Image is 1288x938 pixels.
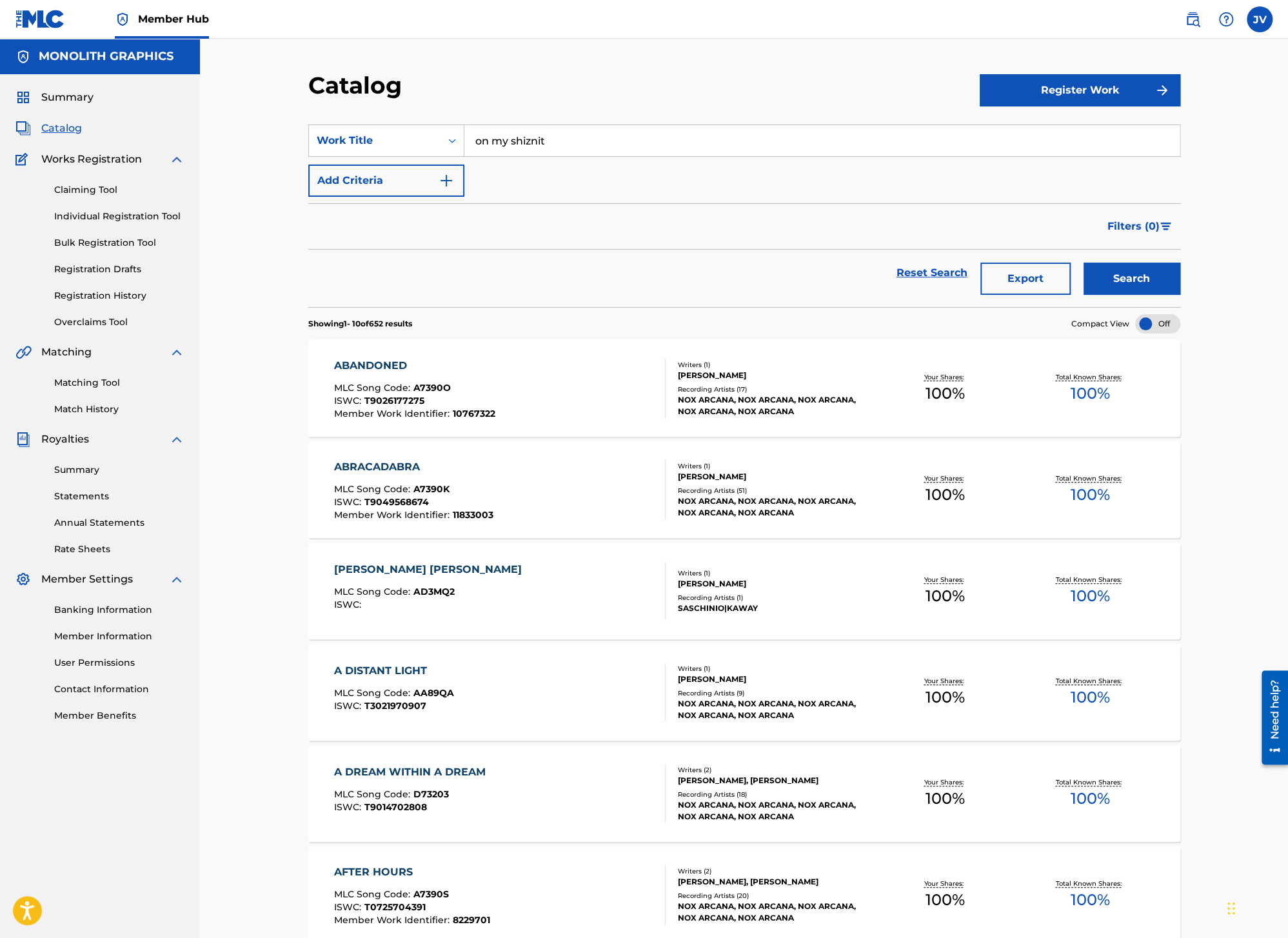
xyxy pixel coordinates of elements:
[54,490,184,503] a: Statements
[1100,210,1180,243] button: Filters (0)
[1180,6,1205,32] a: Public Search
[334,509,453,521] span: Member Work Identifier :
[15,432,31,447] img: Royalties
[54,516,184,530] a: Annual Statements
[364,700,426,712] span: T3021970907
[453,509,493,521] span: 11833003
[678,765,873,775] div: Writers ( 2 )
[1071,686,1110,709] span: 100 %
[1071,787,1110,810] span: 100 %
[678,664,873,674] div: Writers ( 1 )
[678,790,873,799] div: Recording Artists ( 18 )
[924,372,966,382] p: Your Shares:
[439,173,454,188] img: 9d2ae6d4665cec9f34b9.svg
[334,764,492,780] div: A DREAM WITHIN A DREAM
[413,888,449,900] span: A7390S
[1056,474,1125,483] p: Total Known Shares:
[678,901,873,924] div: NOX ARCANA, NOX ARCANA, NOX ARCANA, NOX ARCANA, NOX ARCANA
[413,586,455,597] span: AD3MQ2
[54,376,184,390] a: Matching Tool
[678,384,873,394] div: Recording Artists ( 17 )
[1213,6,1239,32] div: Help
[169,152,184,167] img: expand
[334,408,453,419] span: Member Work Identifier :
[308,644,1180,741] a: A DISTANT LIGHTMLC Song Code:AA89QAISWC:T3021970907Writers (1)[PERSON_NAME]Recording Artists (9)N...
[54,630,184,643] a: Member Information
[678,568,873,578] div: Writers ( 1 )
[678,698,873,721] div: NOX ARCANA, NOX ARCANA, NOX ARCANA, NOX ARCANA, NOX ARCANA
[54,603,184,617] a: Banking Information
[924,777,966,787] p: Your Shares:
[15,90,94,105] a: SummarySummary
[54,403,184,416] a: Match History
[15,344,32,360] img: Matching
[1056,676,1125,686] p: Total Known Shares:
[39,49,173,64] h5: MONOLITH GRAPHICS
[15,49,31,65] img: Accounts
[678,603,873,614] div: SASCHINIO|KAWAY
[926,483,965,506] span: 100 %
[308,543,1180,639] a: [PERSON_NAME] [PERSON_NAME]MLC Song Code:AD3MQ2ISWC:Writers (1)[PERSON_NAME]Recording Artists (1)...
[54,683,184,696] a: Contact Information
[54,709,184,723] a: Member Benefits
[413,382,451,394] span: A7390O
[308,165,464,197] button: Add Criteria
[41,344,92,360] span: Matching
[334,382,413,394] span: MLC Song Code :
[924,879,966,888] p: Your Shares:
[1056,777,1125,787] p: Total Known Shares:
[41,152,142,167] span: Works Registration
[926,686,965,709] span: 100 %
[334,395,364,406] span: ISWC :
[41,432,89,447] span: Royalties
[169,572,184,587] img: expand
[334,483,413,495] span: MLC Song Code :
[41,572,133,587] span: Member Settings
[54,263,184,276] a: Registration Drafts
[54,543,184,556] a: Rate Sheets
[317,133,433,148] div: Work Title
[334,599,364,610] span: ISWC :
[413,687,454,699] span: AA89QA
[924,676,966,686] p: Your Shares:
[1154,83,1170,98] img: f7272a7cc735f4ea7f67.svg
[54,315,184,329] a: Overclaims Tool
[308,318,412,330] p: Showing 1 - 10 of 652 results
[54,183,184,197] a: Claiming Tool
[453,408,495,419] span: 10767322
[924,474,966,483] p: Your Shares:
[334,788,413,800] span: MLC Song Code :
[678,578,873,590] div: [PERSON_NAME]
[1071,584,1110,608] span: 100 %
[334,700,364,712] span: ISWC :
[334,562,528,577] div: [PERSON_NAME] [PERSON_NAME]
[41,121,82,136] span: Catalog
[308,441,1180,538] a: ABRACADABRAMLC Song Code:A7390KISWC:T9049568674Member Work Identifier:11833003Writers (1)[PERSON_...
[15,121,31,136] img: Catalog
[169,432,184,447] img: expand
[1056,372,1125,382] p: Total Known Shares:
[54,289,184,303] a: Registration History
[1224,876,1288,938] iframe: Chat Widget
[678,891,873,901] div: Recording Artists ( 20 )
[334,586,413,597] span: MLC Song Code :
[54,236,184,250] a: Bulk Registration Tool
[926,787,965,810] span: 100 %
[334,864,490,880] div: AFTER HOURS
[334,801,364,813] span: ISWC :
[678,370,873,381] div: [PERSON_NAME]
[678,866,873,876] div: Writers ( 2 )
[678,775,873,786] div: [PERSON_NAME], [PERSON_NAME]
[926,888,965,912] span: 100 %
[54,210,184,223] a: Individual Registration Tool
[1218,12,1234,27] img: help
[334,687,413,699] span: MLC Song Code :
[1071,483,1110,506] span: 100 %
[1084,263,1180,295] button: Search
[364,395,424,406] span: T9026177275
[1071,888,1110,912] span: 100 %
[308,125,1180,307] form: Search Form
[678,593,873,603] div: Recording Artists ( 1 )
[413,788,449,800] span: D73203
